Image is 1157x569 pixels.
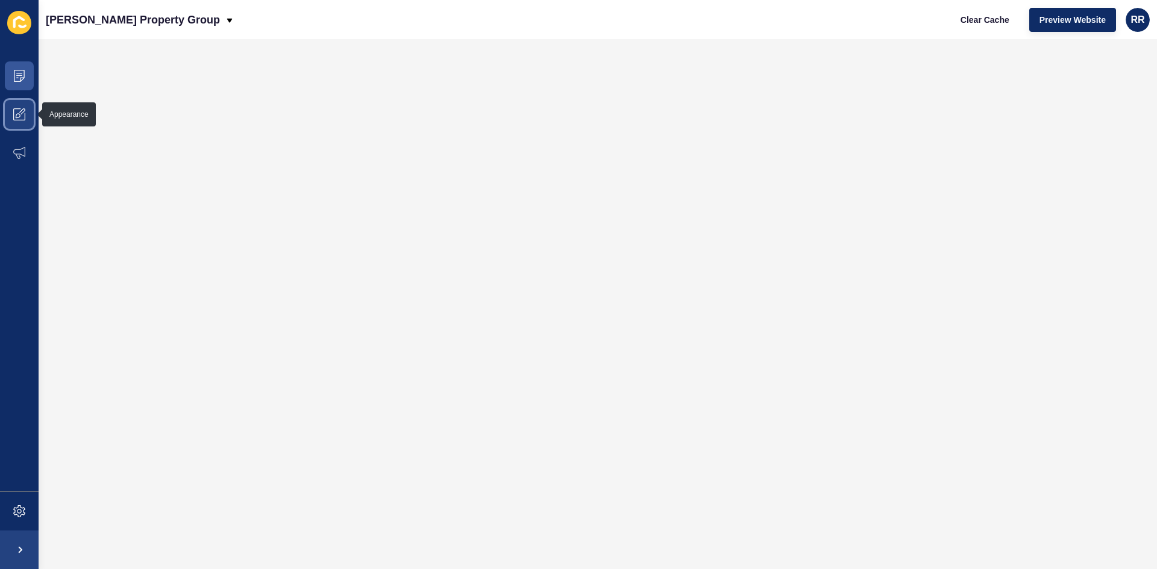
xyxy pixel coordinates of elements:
[49,110,89,119] div: Appearance
[46,5,220,35] p: [PERSON_NAME] Property Group
[1130,14,1144,26] span: RR
[1039,14,1106,26] span: Preview Website
[950,8,1020,32] button: Clear Cache
[961,14,1009,26] span: Clear Cache
[1029,8,1116,32] button: Preview Website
